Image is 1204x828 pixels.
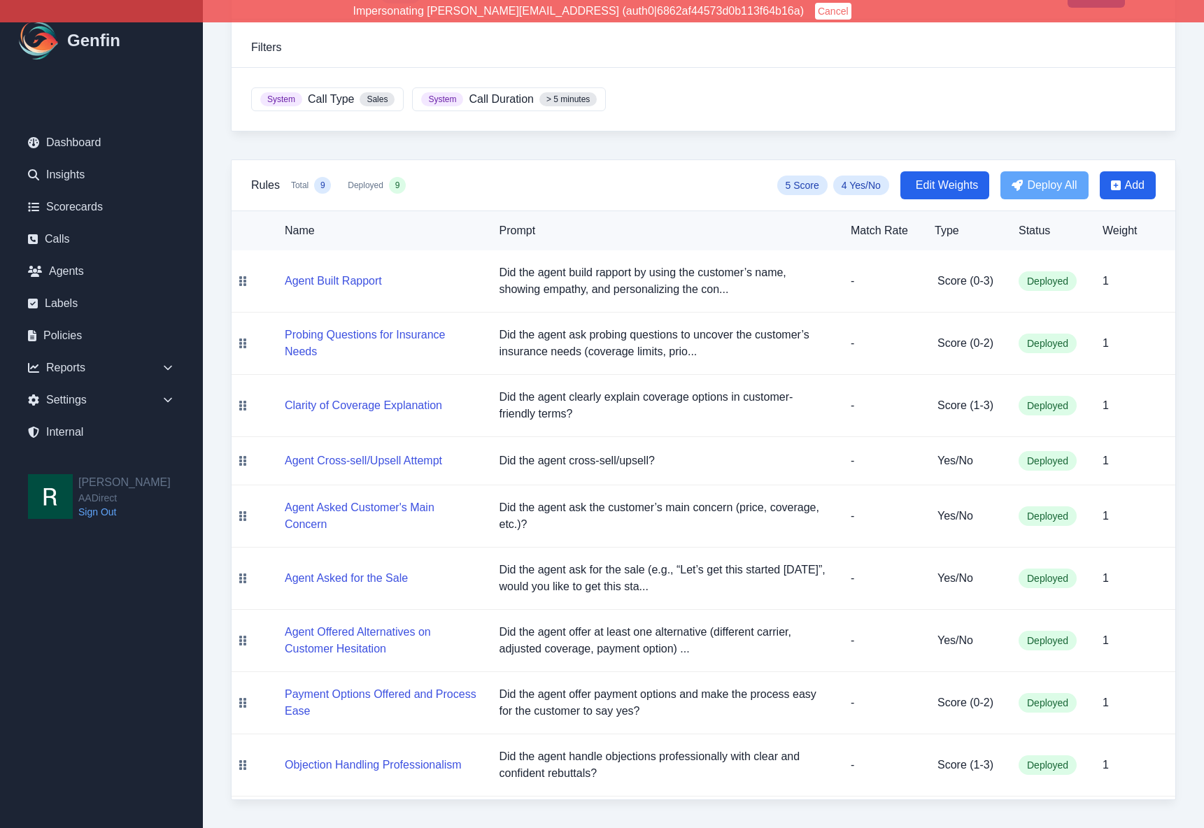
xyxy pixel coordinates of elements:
p: Did the agent build rapport by using the customer’s name, showing empathy, and personalizing the ... [500,264,828,298]
p: - [851,452,912,469]
span: Deployed [348,180,383,191]
span: Deployed [1019,271,1077,291]
p: Did the agent ask for the sale (e.g., “Let’s get this started [DATE]”, would you like to get this... [500,562,828,595]
button: Agent Cross-sell/Upsell Attempt [285,452,442,469]
span: ( 0 - 3 ) [967,275,993,287]
span: System [421,92,463,106]
span: ( 0 - 2 ) [967,337,993,349]
a: Sign Out [78,505,171,519]
div: Settings [17,386,186,414]
a: Policies [17,322,186,350]
p: - [851,397,912,414]
span: 5 Score [777,176,828,195]
a: Dashboard [17,129,186,157]
a: Agent Asked for the Sale [285,572,408,584]
p: - [851,694,912,711]
th: Weight [1091,211,1175,250]
a: Agent Cross-sell/Upsell Attempt [285,455,442,466]
a: Agent Asked Customer's Main Concern [285,518,477,530]
span: ( 0 - 2 ) [967,697,993,708]
span: 1 [1103,399,1109,411]
p: Did the agent offer at least one alternative (different carrier, adjusted coverage, payment optio... [500,624,828,657]
h5: Score [937,397,996,414]
a: Probing Questions for Insurance Needs [285,345,477,357]
p: Did the agent ask probing questions to uncover the customer’s insurance needs (coverage limits, p... [500,327,828,360]
span: 1 [1103,455,1109,466]
button: Agent Built Rapport [285,273,382,290]
h5: Yes/No [937,508,996,524]
h3: Rules [251,177,280,194]
div: Reports [17,354,186,382]
button: Agent Asked Customer's Main Concern [285,499,477,533]
img: Rob Kwok [28,474,73,519]
span: ( 1 - 3 ) [967,399,993,411]
button: Clarity of Coverage Explanation [285,397,442,414]
a: Labels [17,290,186,317]
a: Payment Options Offered and Process Ease [285,705,477,717]
p: Did the agent offer payment options and make the process easy for the customer to say yes? [500,686,828,720]
p: - [851,757,912,773]
span: Deployed [1019,631,1077,650]
p: - [851,632,912,649]
span: System [260,92,302,106]
th: Prompt [488,211,840,250]
span: 1 [1103,275,1109,287]
span: Total [291,180,309,191]
p: - [851,273,912,290]
p: Did the agent cross-sell/upsell? [500,452,828,469]
span: 4 Yes/No [833,176,889,195]
span: Deployed [1019,569,1077,588]
h5: Score [937,335,996,352]
a: Agent Built Rapport [285,275,382,287]
p: Did the agent clearly explain coverage options in customer-friendly terms? [500,389,828,422]
img: Logo [17,18,62,63]
button: Payment Options Offered and Process Ease [285,686,477,720]
span: Deployed [1019,506,1077,526]
span: Deployed [1019,396,1077,415]
span: 9 [320,180,325,191]
a: Internal [17,418,186,446]
h5: Yes/No [937,632,996,649]
p: Did the agent ask the customer’s main concern (price, coverage, etc.)? [500,499,828,533]
a: Clarity of Coverage Explanation [285,399,442,411]
h5: Score [937,694,996,711]
a: Insights [17,161,186,189]
span: 9 [395,180,400,191]
a: Scorecards [17,193,186,221]
span: Deployed [1019,334,1077,353]
button: Objection Handling Professionalism [285,757,462,773]
h3: Filters [251,39,1156,56]
span: AADirect [78,491,171,505]
span: 1 [1103,634,1109,646]
button: Probing Questions for Insurance Needs [285,327,477,360]
a: Calls [17,225,186,253]
button: Deploy All [1000,171,1088,199]
a: Agent Offered Alternatives on Customer Hesitation [285,643,477,655]
a: Objection Handling Professionalism [285,759,462,771]
th: Status [1007,211,1091,250]
p: - [851,335,912,352]
span: Sales [360,92,395,106]
button: Add [1100,171,1156,199]
h1: Genfin [67,29,120,52]
span: Deployed [1019,451,1077,471]
span: Deployed [1019,755,1077,775]
span: 1 [1103,510,1109,522]
h5: Yes/No [937,452,996,469]
button: Cancel [815,3,851,20]
h5: Yes/No [937,570,996,587]
h5: Score [937,757,996,773]
span: 1 [1103,337,1109,349]
p: - [851,570,912,587]
th: Match Rate [840,211,923,250]
h5: Score [937,273,996,290]
th: Type [923,211,1007,250]
th: Name [254,211,488,250]
span: Deployed [1019,693,1077,713]
span: ( 1 - 3 ) [967,759,993,771]
span: 1 [1103,759,1109,771]
span: 1 [1103,697,1109,708]
h2: [PERSON_NAME] [78,474,171,491]
span: Call Duration [469,91,533,108]
span: Edit Weights [916,177,979,194]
